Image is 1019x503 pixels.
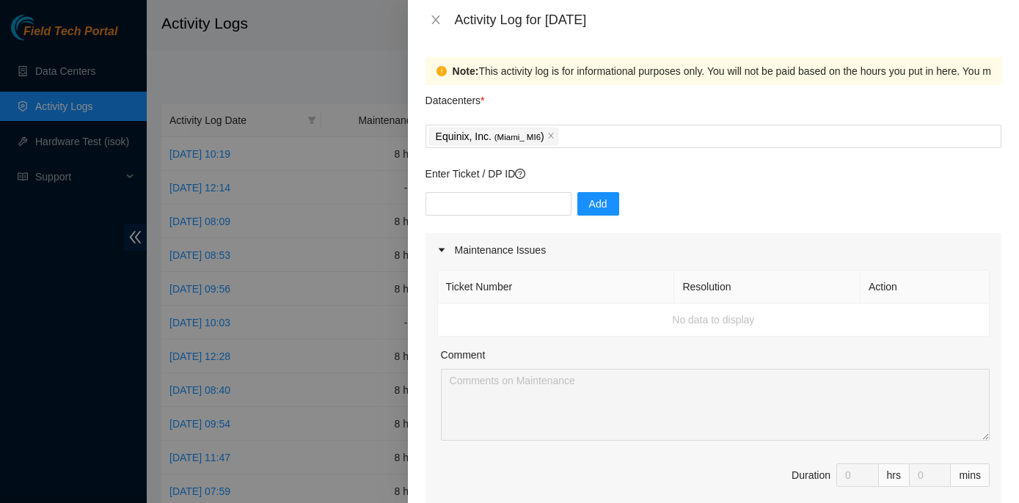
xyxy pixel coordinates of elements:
span: close [430,14,442,26]
p: Enter Ticket / DP ID [426,166,1001,182]
span: Add [589,196,607,212]
strong: Note: [453,63,479,79]
span: close [547,132,555,141]
div: Activity Log for [DATE] [455,12,1001,28]
td: No data to display [438,304,990,337]
div: Duration [792,467,830,483]
p: Datacenters [426,85,485,109]
th: Action [861,271,990,304]
span: exclamation-circle [437,66,447,76]
span: caret-right [437,246,446,254]
button: Close [426,13,446,27]
label: Comment [441,347,486,363]
th: Ticket Number [438,271,675,304]
div: Maintenance Issues [426,233,1001,267]
p: Equinix, Inc. ) [436,128,544,145]
button: Add [577,192,619,216]
span: question-circle [515,169,525,179]
div: hrs [879,463,910,487]
th: Resolution [674,271,861,304]
div: mins [951,463,990,487]
textarea: Comment [441,369,990,441]
span: ( Miami_ MI6 [494,133,541,142]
